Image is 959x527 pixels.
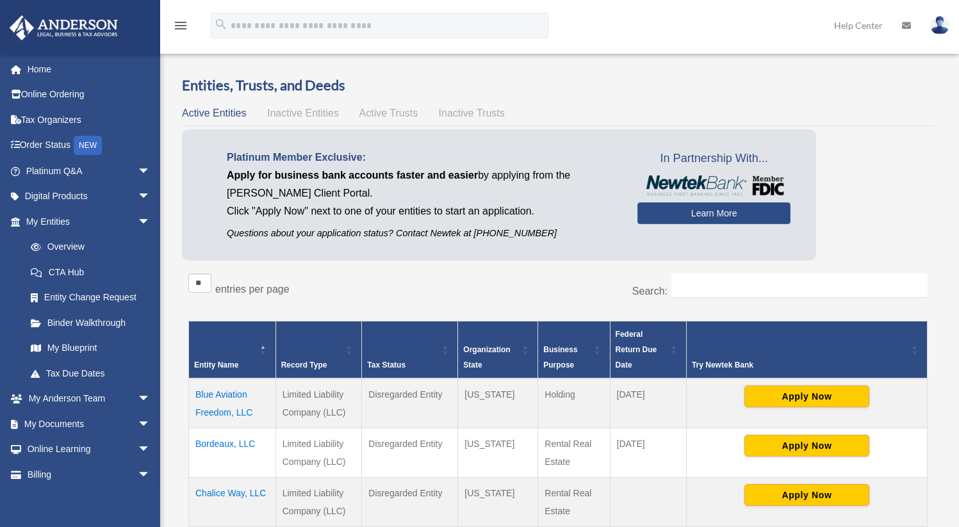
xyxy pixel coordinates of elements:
[9,107,170,133] a: Tax Organizers
[227,166,618,202] p: by applying from the [PERSON_NAME] Client Portal.
[439,108,505,118] span: Inactive Trusts
[194,361,238,369] span: Entity Name
[9,386,170,412] a: My Anderson Teamarrow_drop_down
[138,209,163,235] span: arrow_drop_down
[9,437,170,462] a: Online Learningarrow_drop_down
[267,108,339,118] span: Inactive Entities
[362,428,458,477] td: Disregarded Entity
[367,361,406,369] span: Tax Status
[227,170,478,181] span: Apply for business bank accounts faster and easier
[637,149,791,169] span: In Partnership With...
[189,378,276,428] td: Blue Aviation Freedom, LLC
[538,477,610,526] td: Rental Real Estate
[9,184,170,209] a: Digital Productsarrow_drop_down
[189,321,276,378] th: Entity Name: Activate to invert sorting
[18,234,157,260] a: Overview
[9,133,170,159] a: Order StatusNEW
[362,477,458,526] td: Disregarded Entity
[18,336,163,361] a: My Blueprint
[138,158,163,184] span: arrow_drop_down
[359,108,418,118] span: Active Trusts
[632,286,668,296] label: Search:
[6,15,122,40] img: Anderson Advisors Platinum Portal
[610,378,686,428] td: [DATE]
[138,184,163,210] span: arrow_drop_down
[543,345,577,369] span: Business Purpose
[214,17,228,31] i: search
[744,385,869,407] button: Apply Now
[616,330,657,369] span: Federal Return Due Date
[458,477,538,526] td: [US_STATE]
[930,16,949,35] img: User Pic
[138,411,163,437] span: arrow_drop_down
[138,462,163,488] span: arrow_drop_down
[138,437,163,463] span: arrow_drop_down
[9,411,170,437] a: My Documentsarrow_drop_down
[9,209,163,234] a: My Entitiesarrow_drop_down
[644,175,784,196] img: NewtekBankLogoSM.png
[458,428,538,477] td: [US_STATE]
[18,361,163,386] a: Tax Due Dates
[215,284,290,295] label: entries per page
[189,477,276,526] td: Chalice Way, LLC
[182,108,246,118] span: Active Entities
[538,321,610,378] th: Business Purpose: Activate to sort
[692,357,908,373] div: Try Newtek Bank
[610,428,686,477] td: [DATE]
[173,22,188,33] a: menu
[744,435,869,457] button: Apply Now
[362,321,458,378] th: Tax Status: Activate to sort
[362,378,458,428] td: Disregarded Entity
[9,82,170,108] a: Online Ordering
[538,428,610,477] td: Rental Real Estate
[275,321,362,378] th: Record Type: Activate to sort
[18,285,163,311] a: Entity Change Request
[182,76,934,95] h3: Entities, Trusts, and Deeds
[9,462,170,487] a: Billingarrow_drop_down
[173,18,188,33] i: menu
[18,259,163,285] a: CTA Hub
[138,386,163,412] span: arrow_drop_down
[281,361,327,369] span: Record Type
[610,321,686,378] th: Federal Return Due Date: Activate to sort
[227,202,618,220] p: Click "Apply Now" next to one of your entities to start an application.
[189,428,276,477] td: Bordeaux, LLC
[458,378,538,428] td: [US_STATE]
[227,225,618,241] p: Questions about your application status? Contact Newtek at [PHONE_NUMBER]
[637,202,791,224] a: Learn More
[18,310,163,336] a: Binder Walkthrough
[275,477,362,526] td: Limited Liability Company (LLC)
[463,345,510,369] span: Organization State
[9,56,170,82] a: Home
[538,378,610,428] td: Holding
[458,321,538,378] th: Organization State: Activate to sort
[686,321,927,378] th: Try Newtek Bank : Activate to sort
[227,149,618,166] p: Platinum Member Exclusive:
[275,428,362,477] td: Limited Liability Company (LLC)
[74,136,102,155] div: NEW
[744,484,869,506] button: Apply Now
[275,378,362,428] td: Limited Liability Company (LLC)
[9,158,170,184] a: Platinum Q&Aarrow_drop_down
